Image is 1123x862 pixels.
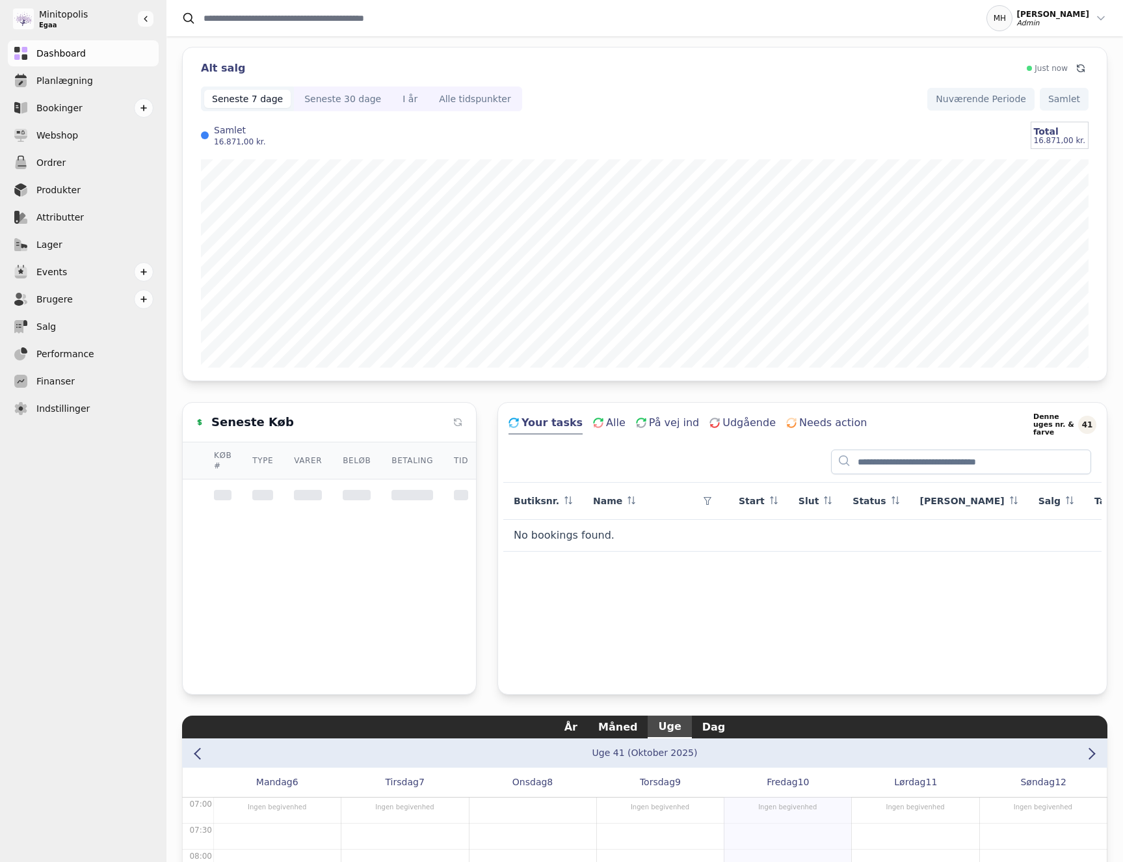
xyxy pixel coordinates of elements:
button: År view [554,716,588,738]
div: Seneste 7 dage [212,92,283,105]
button: Uge view [648,716,691,738]
div: 16.871,00 kr. [1034,135,1085,146]
a: Salg [8,314,159,340]
a: Dashboard [8,40,159,66]
div: [PERSON_NAME] [1016,9,1089,20]
a: Bookinger [8,95,159,121]
span: Onsdag [512,775,548,789]
div: Ingen begivenhed [728,797,847,812]
button: Gør sidebaren større eller mindre [138,11,153,27]
button: Seneste 7 dage [201,87,294,111]
span: Brugere [36,293,73,306]
div: Seneste 30 dage [304,92,381,105]
div: Ingen begivenhed [217,797,337,812]
a: Events [8,259,159,285]
span: Alle [606,415,626,431]
button: Dag view [692,716,736,738]
label: Samlet [214,124,265,137]
span: Denne uges nr. & farve [1033,413,1076,437]
span: 07:00 [189,800,212,809]
button: Next week [1081,744,1098,762]
button: Refresh data [1073,61,1089,76]
span: Lørdag [894,775,925,789]
span: Bookinger [36,101,83,115]
a: Finanser [8,368,159,394]
button: Udgående [709,415,776,435]
span: Status [852,494,886,507]
span: Needs action [799,415,867,431]
a: Produkter [8,177,159,203]
span: Fredag [767,775,797,789]
span: Samlet [1048,92,1080,106]
span: 6 [293,775,298,789]
button: Seneste 30 dage [294,87,392,111]
a: Lager [8,232,159,258]
span: 9 [675,775,681,789]
a: Planlægning [8,68,159,94]
th: Tid [443,442,479,479]
span: Dashboard [36,47,86,61]
th: Køb # [204,442,242,479]
span: Indstillinger [36,402,90,416]
span: Lager [36,238,62,252]
span: Salg [1038,494,1061,507]
div: Ingen begivenhed [600,797,720,812]
span: Start [739,494,765,507]
span: 7 [419,775,425,789]
span: Finanser [36,375,75,388]
button: Previous week [191,744,208,762]
span: Task [1094,494,1117,507]
a: Ordrer [8,150,159,176]
span: Udgående [722,415,776,431]
span: Nuværende Periode [936,92,1026,106]
h3: Seneste Køb [211,413,294,431]
span: Just now [1035,63,1068,74]
button: Måned view [588,716,648,738]
span: Mandag [256,775,293,789]
span: Torsdag [640,775,675,789]
span: Planlægning [36,74,93,88]
button: Alle [593,415,626,435]
th: Betaling [381,442,443,479]
button: Needs action [786,415,867,435]
div: Admin [1016,20,1089,27]
div: Total [1034,125,1085,138]
a: Webshop [8,122,159,148]
span: Attributter [36,211,84,224]
button: Your tasks [509,415,583,435]
th: Varer [284,442,332,479]
a: Indstillinger [8,396,159,422]
div: 16.871,00 kr. [214,137,265,147]
span: Salg [36,320,56,334]
button: På vej ind [636,415,699,435]
button: Samlet [1040,88,1089,111]
a: Performance [8,341,159,367]
span: 12 [1055,775,1066,789]
span: På vej ind [649,415,699,431]
button: Go to month view [592,747,698,759]
span: Name [593,494,622,507]
a: Attributter [8,204,159,230]
div: Alt salg [201,61,1027,76]
button: I år [392,87,429,111]
th: Type [242,442,284,479]
div: Ingen begivenhed [345,797,464,812]
span: Ordrer [36,156,66,170]
button: Nuværende Periode [927,88,1035,111]
div: 41 [1078,416,1096,434]
span: Produkter [36,183,81,197]
span: 07:30 [189,826,212,835]
span: Slut [799,494,819,507]
button: MH[PERSON_NAME]Admin [986,5,1107,31]
div: Alle tidspunkter [439,92,511,105]
span: Webshop [36,129,78,142]
span: 8 [547,775,553,789]
span: Events [36,265,67,279]
span: Performance [36,347,94,361]
span: [PERSON_NAME] [920,494,1005,507]
a: Brugere [8,286,159,312]
span: 08:00 [189,852,212,861]
div: I år [403,92,417,105]
span: Butiksnr. [514,494,559,507]
div: Ingen begivenhed [983,797,1103,812]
